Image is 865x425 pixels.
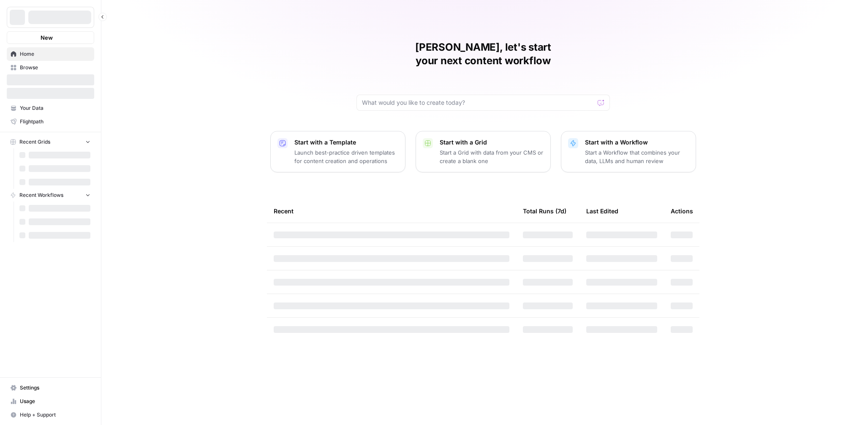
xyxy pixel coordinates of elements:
[20,384,90,392] span: Settings
[523,199,566,223] div: Total Runs (7d)
[20,118,90,125] span: Flightpath
[585,138,689,147] p: Start with a Workflow
[7,115,94,128] a: Flightpath
[20,411,90,419] span: Help + Support
[7,395,94,408] a: Usage
[19,138,50,146] span: Recent Grids
[561,131,696,172] button: Start with a WorkflowStart a Workflow that combines your data, LLMs and human review
[416,131,551,172] button: Start with a GridStart a Grid with data from your CMS or create a blank one
[7,61,94,74] a: Browse
[440,148,544,165] p: Start a Grid with data from your CMS or create a blank one
[274,199,509,223] div: Recent
[671,199,693,223] div: Actions
[586,199,618,223] div: Last Edited
[7,47,94,61] a: Home
[19,191,63,199] span: Recent Workflows
[440,138,544,147] p: Start with a Grid
[7,31,94,44] button: New
[362,98,594,107] input: What would you like to create today?
[294,138,398,147] p: Start with a Template
[20,398,90,405] span: Usage
[7,101,94,115] a: Your Data
[7,136,94,148] button: Recent Grids
[7,381,94,395] a: Settings
[7,189,94,202] button: Recent Workflows
[20,104,90,112] span: Your Data
[294,148,398,165] p: Launch best-practice driven templates for content creation and operations
[356,41,610,68] h1: [PERSON_NAME], let's start your next content workflow
[585,148,689,165] p: Start a Workflow that combines your data, LLMs and human review
[7,408,94,422] button: Help + Support
[20,50,90,58] span: Home
[20,64,90,71] span: Browse
[270,131,405,172] button: Start with a TemplateLaunch best-practice driven templates for content creation and operations
[41,33,53,42] span: New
